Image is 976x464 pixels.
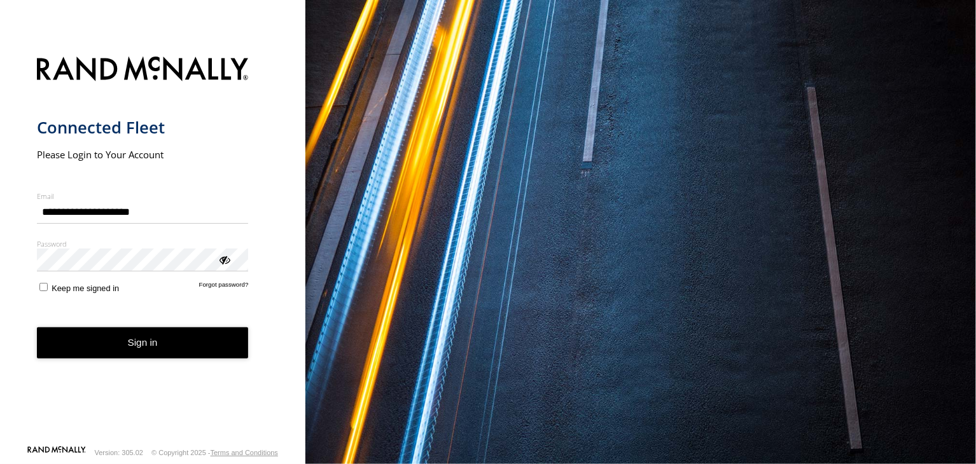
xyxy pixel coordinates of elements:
label: Password [37,239,249,249]
img: Rand McNally [37,54,249,86]
label: Email [37,191,249,201]
h2: Please Login to Your Account [37,148,249,161]
a: Terms and Conditions [211,449,278,456]
h1: Connected Fleet [37,117,249,138]
span: Keep me signed in [52,283,119,293]
a: Visit our Website [27,446,86,459]
form: main [37,49,269,445]
button: Sign in [37,327,249,358]
input: Keep me signed in [39,283,48,291]
div: © Copyright 2025 - [151,449,278,456]
div: ViewPassword [218,253,230,266]
a: Forgot password? [199,281,249,293]
div: Version: 305.02 [95,449,143,456]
